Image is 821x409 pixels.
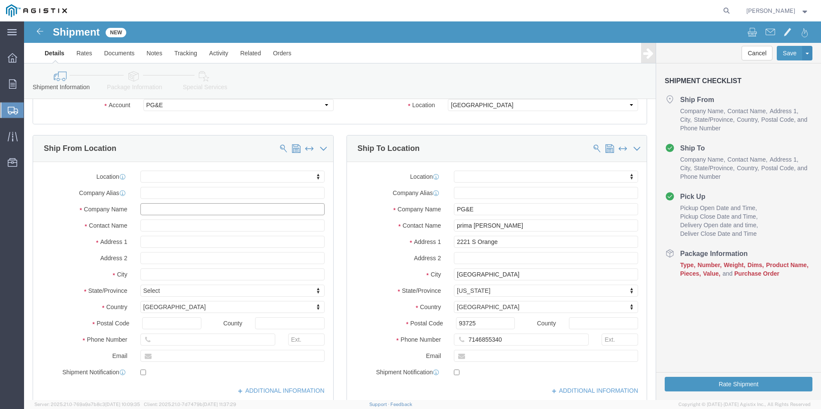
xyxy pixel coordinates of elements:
[105,402,140,407] span: [DATE] 10:09:35
[6,4,67,17] img: logo
[34,402,140,407] span: Server: 2025.21.0-769a9a7b8c3
[390,402,412,407] a: Feedback
[746,6,795,15] span: Jonathan Gonzalez
[678,401,811,408] span: Copyright © [DATE]-[DATE] Agistix Inc., All Rights Reserved
[203,402,236,407] span: [DATE] 11:37:29
[369,402,391,407] a: Support
[144,402,236,407] span: Client: 2025.21.0-7d7479b
[746,6,809,16] button: [PERSON_NAME]
[24,21,821,400] iframe: FS Legacy Container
